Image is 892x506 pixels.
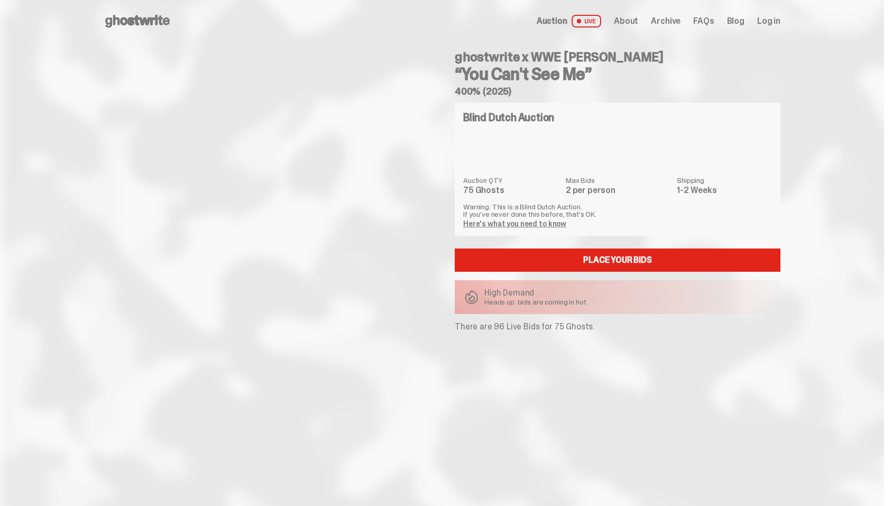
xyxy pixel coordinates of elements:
[455,323,780,331] p: There are 96 Live Bids for 75 Ghosts.
[463,219,566,228] a: Here's what you need to know
[455,87,780,96] h5: 400% (2025)
[455,249,780,272] a: Place your Bids
[463,203,772,218] p: Warning: This is a Blind Dutch Auction. If you’ve never done this before, that’s OK.
[614,17,638,25] a: About
[537,17,567,25] span: Auction
[537,15,601,27] a: Auction LIVE
[651,17,681,25] a: Archive
[566,177,670,184] dt: Max Bids
[727,17,744,25] a: Blog
[463,177,559,184] dt: Auction QTY
[757,17,780,25] a: Log in
[677,186,772,195] dd: 1-2 Weeks
[572,15,602,27] span: LIVE
[566,186,670,195] dd: 2 per person
[484,289,586,297] p: High Demand
[463,186,559,195] dd: 75 Ghosts
[693,17,714,25] a: FAQs
[677,177,772,184] dt: Shipping
[455,51,780,63] h4: ghostwrite x WWE [PERSON_NAME]
[455,66,780,82] h3: “You Can't See Me”
[463,112,554,123] h4: Blind Dutch Auction
[484,298,586,306] p: Heads up: bids are coming in hot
